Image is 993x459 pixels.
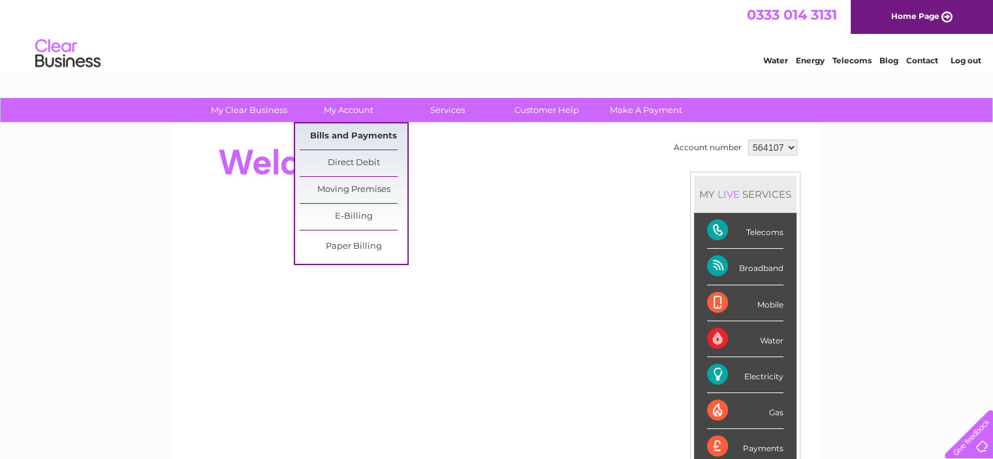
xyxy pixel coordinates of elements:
a: Paper Billing [300,234,407,260]
a: Services [394,98,501,122]
a: My Clear Business [195,98,303,122]
a: Blog [879,55,898,65]
div: MY SERVICES [694,176,796,213]
a: 0333 014 3131 [747,7,837,23]
a: Telecoms [832,55,872,65]
a: Bills and Payments [300,123,407,150]
div: Clear Business is a trading name of Verastar Limited (registered in [GEOGRAPHIC_DATA] No. 3667643... [189,7,806,63]
a: E-Billing [300,204,407,230]
a: Make A Payment [592,98,700,122]
a: Moving Premises [300,177,407,203]
a: My Account [294,98,402,122]
img: logo.png [35,34,101,74]
div: Telecoms [707,213,783,249]
a: Customer Help [493,98,601,122]
div: LIVE [715,188,742,200]
div: Electricity [707,357,783,393]
div: Gas [707,393,783,429]
a: Water [763,55,788,65]
a: Contact [906,55,938,65]
div: Mobile [707,285,783,321]
div: Broadband [707,249,783,285]
a: Energy [796,55,825,65]
td: Account number [670,136,745,159]
a: Direct Debit [300,150,407,176]
a: Log out [950,55,981,65]
div: Water [707,321,783,357]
